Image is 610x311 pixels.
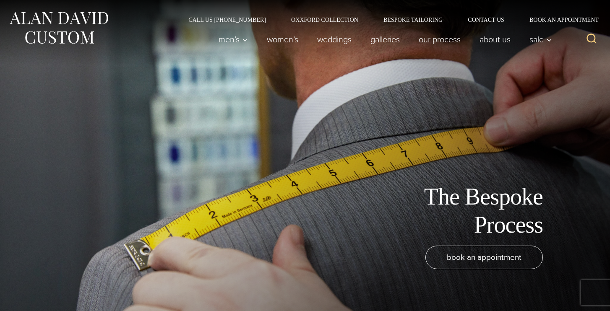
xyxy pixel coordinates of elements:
[176,17,279,23] a: Call Us [PHONE_NUMBER]
[219,35,248,44] span: Men’s
[409,31,470,48] a: Our Process
[308,31,361,48] a: weddings
[581,29,602,49] button: View Search Form
[470,31,520,48] a: About Us
[209,31,557,48] nav: Primary Navigation
[258,31,308,48] a: Women’s
[517,17,602,23] a: Book an Appointment
[425,246,543,269] a: book an appointment
[361,31,409,48] a: Galleries
[279,17,371,23] a: Oxxford Collection
[8,9,109,47] img: Alan David Custom
[447,251,521,263] span: book an appointment
[354,183,543,239] h1: The Bespoke Process
[529,35,552,44] span: Sale
[455,17,517,23] a: Contact Us
[371,17,455,23] a: Bespoke Tailoring
[176,17,602,23] nav: Secondary Navigation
